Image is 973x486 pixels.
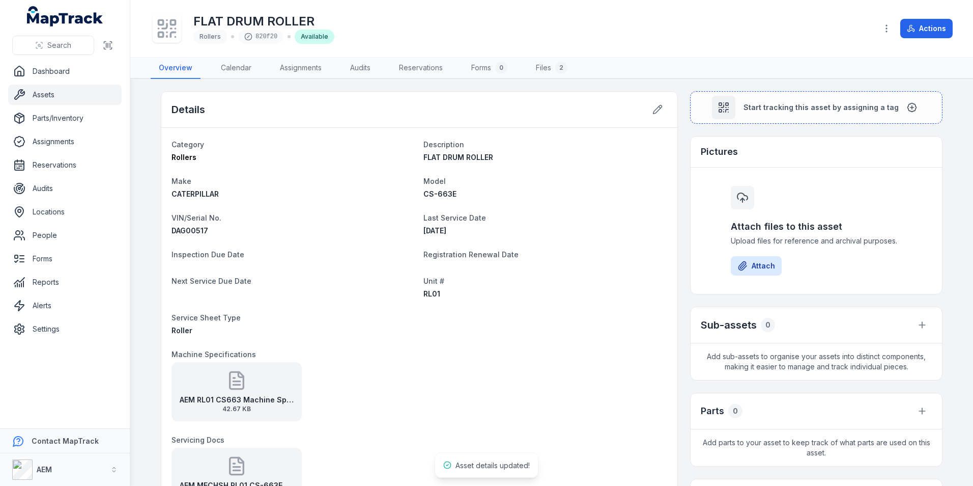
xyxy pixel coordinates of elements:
[151,58,201,79] a: Overview
[27,6,103,26] a: MapTrack
[180,395,294,405] strong: AEM RL01 CS663 Machine Specifications
[701,404,724,418] h3: Parts
[8,202,122,222] a: Locations
[171,102,205,117] h2: Details
[8,295,122,316] a: Alerts
[8,108,122,128] a: Parts/Inventory
[495,62,507,74] div: 0
[8,61,122,82] a: Dashboard
[193,13,334,30] h1: FLAT DRUM ROLLER
[528,58,576,79] a: Files2
[8,85,122,105] a: Assets
[423,190,456,198] span: CS-663E
[171,313,241,322] span: Service Sheet Type
[731,236,902,246] span: Upload files for reference and archival purposes.
[171,140,204,149] span: Category
[8,249,122,269] a: Forms
[171,277,251,285] span: Next Service Due Date
[731,220,902,234] h3: Attach files to this asset
[213,58,260,79] a: Calendar
[701,145,738,159] h3: Pictures
[171,190,219,198] span: CATERPILLAR
[8,178,122,199] a: Audits
[32,437,99,445] strong: Contact MapTrack
[171,350,256,359] span: Machine Specifications
[342,58,379,79] a: Audits
[47,40,71,50] span: Search
[199,33,221,40] span: Rollers
[171,213,221,222] span: VIN/Serial No.
[171,226,208,235] span: DAG00517
[171,153,196,161] span: Rollers
[423,250,519,259] span: Registration Renewal Date
[171,436,224,444] span: Servicing Docs
[555,62,567,74] div: 2
[691,343,942,380] span: Add sub-assets to organise your assets into distinct components, making it easier to manage and t...
[690,91,942,124] button: Start tracking this asset by assigning a tag
[423,226,446,235] time: 13/07/2025, 12:00:00 am
[423,140,464,149] span: Description
[423,213,486,222] span: Last Service Date
[8,319,122,339] a: Settings
[455,461,530,470] span: Asset details updated!
[423,153,493,161] span: FLAT DRUM ROLLER
[761,318,775,332] div: 0
[8,225,122,246] a: People
[12,36,94,55] button: Search
[8,272,122,292] a: Reports
[238,30,283,44] div: 820f20
[8,131,122,152] a: Assignments
[37,465,52,474] strong: AEM
[171,177,191,185] span: Make
[463,58,516,79] a: Forms0
[423,226,446,235] span: [DATE]
[691,429,942,466] span: Add parts to your asset to keep track of what parts are used on this asset.
[8,155,122,175] a: Reservations
[391,58,451,79] a: Reservations
[728,404,742,418] div: 0
[295,30,334,44] div: Available
[900,19,953,38] button: Actions
[180,405,294,413] span: 42.67 KB
[423,289,440,298] span: RL01
[423,277,444,285] span: Unit #
[272,58,330,79] a: Assignments
[731,256,782,276] button: Attach
[171,250,244,259] span: Inspection Due Date
[743,102,899,113] span: Start tracking this asset by assigning a tag
[171,326,192,335] span: Roller
[423,177,446,185] span: Model
[701,318,757,332] h2: Sub-assets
